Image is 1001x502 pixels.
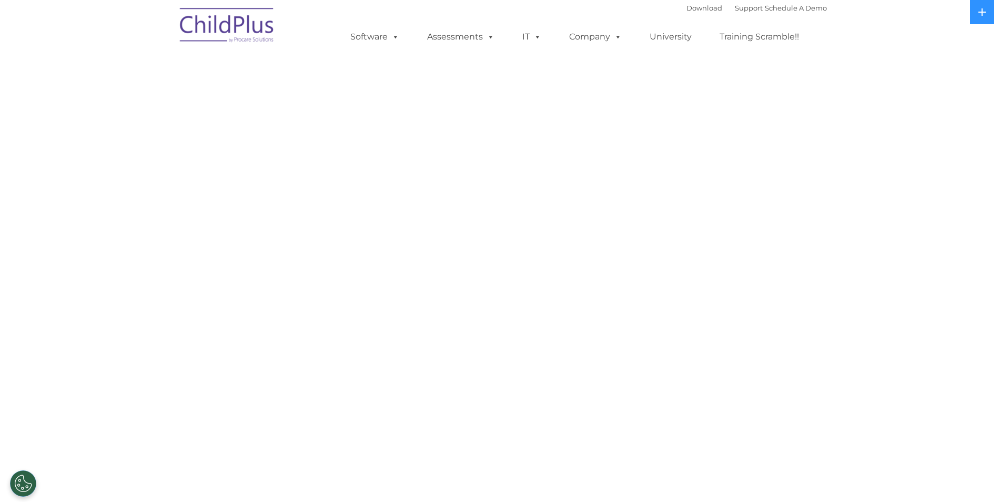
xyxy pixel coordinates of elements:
[559,26,632,47] a: Company
[340,26,410,47] a: Software
[512,26,552,47] a: IT
[709,26,810,47] a: Training Scramble!!
[686,4,827,12] font: |
[417,26,505,47] a: Assessments
[686,4,722,12] a: Download
[175,1,280,53] img: ChildPlus by Procare Solutions
[10,470,36,497] button: Cookies Settings
[735,4,763,12] a: Support
[765,4,827,12] a: Schedule A Demo
[639,26,702,47] a: University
